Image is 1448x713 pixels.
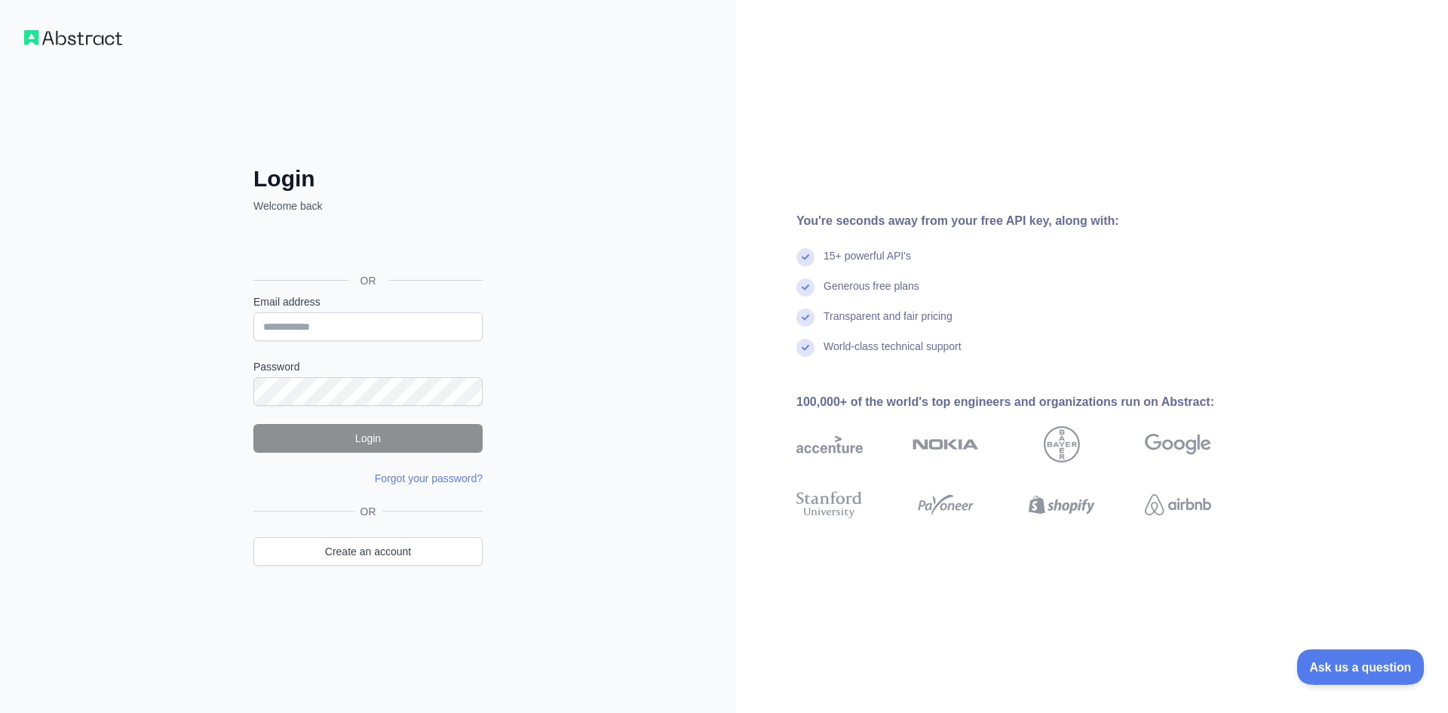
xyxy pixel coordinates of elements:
[796,488,863,521] img: stanford university
[24,30,122,45] img: Workflow
[253,359,483,374] label: Password
[796,309,814,327] img: check mark
[796,426,863,463] img: accenture
[796,248,814,266] img: check mark
[354,504,382,519] span: OR
[253,537,483,566] a: Create an account
[824,339,962,369] div: World-class technical support
[253,424,483,453] button: Login
[824,248,911,278] div: 15+ powerful API's
[796,278,814,297] img: check mark
[796,393,1259,411] div: 100,000+ of the world's top engineers and organizations run on Abstract:
[1297,649,1425,684] iframe: Toggle Customer Support
[913,426,979,463] img: nokia
[246,230,487,263] iframe: Sign in with Google Button
[913,488,979,521] img: payoneer
[253,198,483,214] p: Welcome back
[253,294,483,309] label: Email address
[796,339,814,357] img: check mark
[1145,426,1211,463] img: google
[824,309,953,339] div: Transparent and fair pricing
[1029,488,1095,521] img: shopify
[375,472,483,484] a: Forgot your password?
[253,165,483,192] h2: Login
[796,212,1259,230] div: You're seconds away from your free API key, along with:
[1044,426,1080,463] img: bayer
[824,278,919,309] div: Generous free plans
[1145,488,1211,521] img: airbnb
[348,273,388,288] span: OR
